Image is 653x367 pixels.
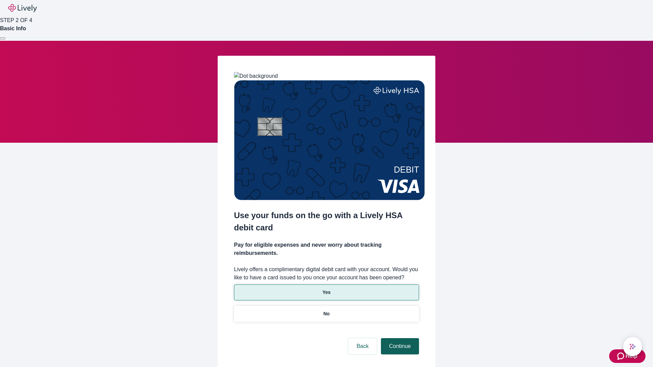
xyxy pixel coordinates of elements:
button: Continue [381,338,419,354]
img: Debit card [234,80,425,200]
button: Back [348,338,377,354]
button: chat [623,337,642,356]
h4: Pay for eligible expenses and never worry about tracking reimbursements. [234,241,419,257]
img: Lively [8,4,37,12]
p: Yes [322,289,331,296]
button: Yes [234,284,419,300]
svg: Zendesk support icon [617,352,625,360]
h2: Use your funds on the go with a Lively HSA debit card [234,209,419,234]
span: Help [625,352,637,360]
label: Lively offers a complimentary digital debit card with your account. Would you like to have a card... [234,265,419,282]
img: Dot background [234,72,278,80]
svg: Lively AI Assistant [629,343,636,350]
p: No [323,310,330,317]
button: Zendesk support iconHelp [609,349,646,363]
button: No [234,306,419,322]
